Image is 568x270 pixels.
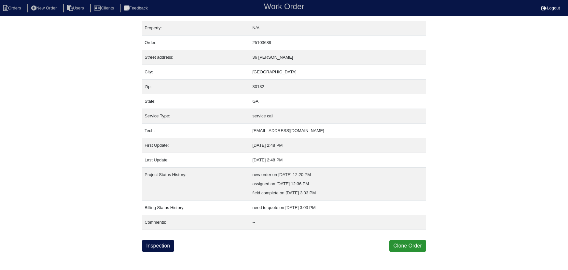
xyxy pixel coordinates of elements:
[63,6,89,10] a: Users
[142,215,250,230] td: Comments:
[142,36,250,50] td: Order:
[142,109,250,124] td: Service Type:
[252,188,423,198] div: field complete on [DATE] 3:03 PM
[142,65,250,80] td: City:
[250,21,426,36] td: N/A
[142,201,250,215] td: Billing Status History:
[250,94,426,109] td: GA
[142,21,250,36] td: Property:
[250,50,426,65] td: 36 [PERSON_NAME]
[142,240,174,252] a: Inspection
[250,109,426,124] td: service call
[541,6,560,10] a: Logout
[90,6,119,10] a: Clients
[120,4,153,13] li: Feedback
[250,138,426,153] td: [DATE] 2:48 PM
[250,153,426,168] td: [DATE] 2:48 PM
[389,240,426,252] button: Clone Order
[142,138,250,153] td: First Update:
[142,168,250,201] td: Project Status History:
[142,153,250,168] td: Last Update:
[142,124,250,138] td: Tech:
[27,4,62,13] li: New Order
[250,36,426,50] td: 25103689
[250,65,426,80] td: [GEOGRAPHIC_DATA]
[250,215,426,230] td: --
[63,4,89,13] li: Users
[250,124,426,138] td: [EMAIL_ADDRESS][DOMAIN_NAME]
[142,50,250,65] td: Street address:
[250,80,426,94] td: 30132
[142,94,250,109] td: State:
[252,179,423,188] div: assigned on [DATE] 12:36 PM
[252,170,423,179] div: new order on [DATE] 12:20 PM
[142,80,250,94] td: Zip:
[90,4,119,13] li: Clients
[27,6,62,10] a: New Order
[252,203,423,212] div: need to quote on [DATE] 3:03 PM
